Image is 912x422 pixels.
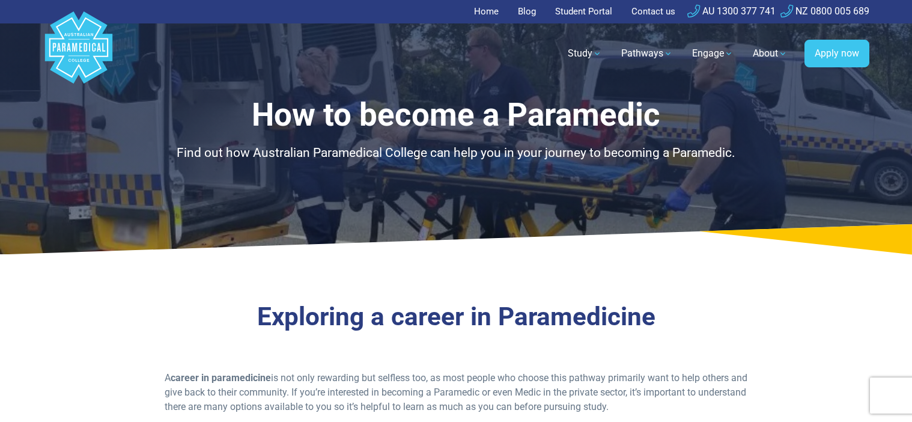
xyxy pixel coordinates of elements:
a: Apply now [804,40,869,67]
a: NZ 0800 005 689 [780,5,869,17]
p: A is not only rewarding but selfless too, as most people who choose this pathway primarily want t... [165,371,748,414]
a: Australian Paramedical College [43,23,115,84]
h2: Exploring a career in Paramedicine [105,302,807,332]
a: About [746,37,795,70]
strong: career in paramedicine [171,372,271,384]
a: AU 1300 377 741 [687,5,776,17]
h1: How to become a Paramedic [105,96,807,134]
a: Engage [685,37,741,70]
p: Find out how Australian Paramedical College can help you in your journey to becoming a Paramedic. [105,144,807,163]
a: Pathways [614,37,680,70]
a: Study [561,37,609,70]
